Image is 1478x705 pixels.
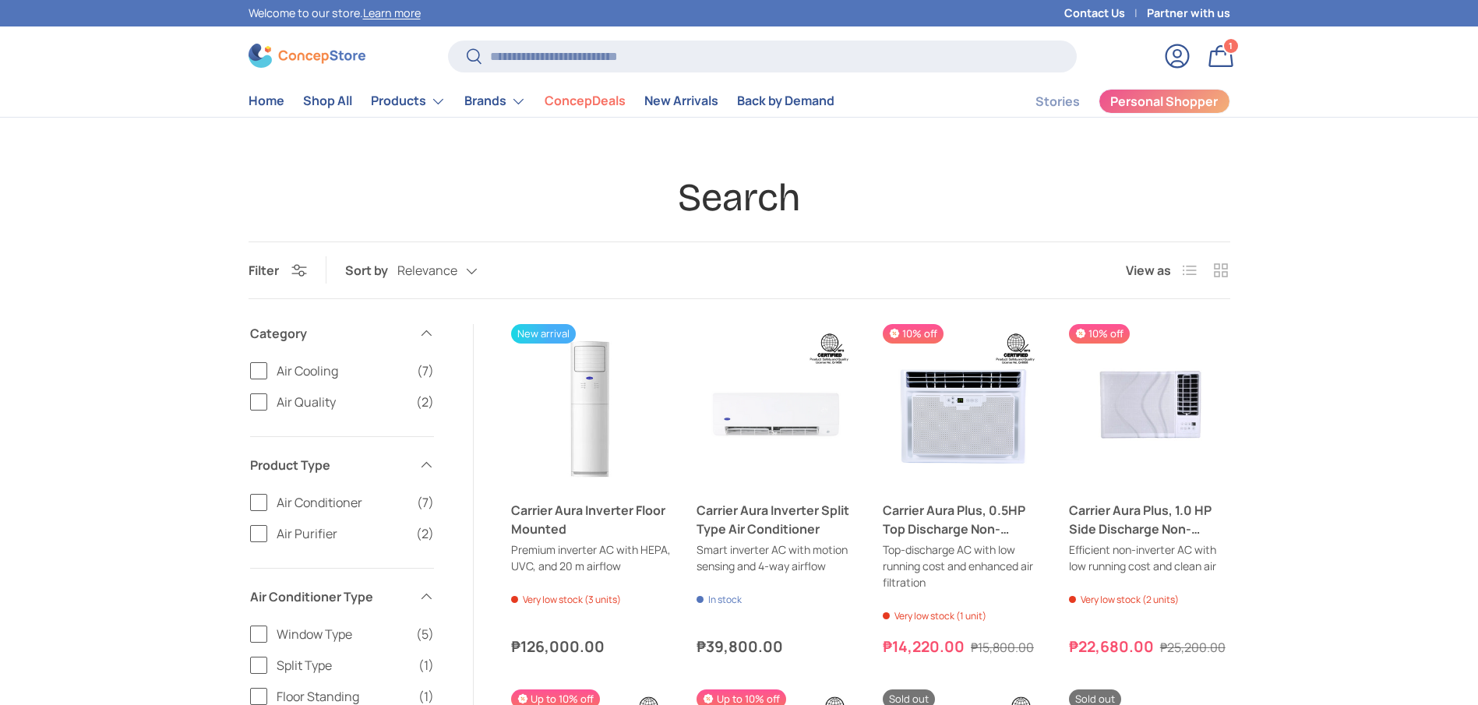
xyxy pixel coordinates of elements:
button: Filter [249,262,307,279]
a: Carrier Aura Plus, 1.0 HP Side Discharge Non-Inverter [1069,501,1230,538]
a: Carrier Aura Plus, 1.0 HP Side Discharge Non-Inverter [1069,324,1230,485]
a: Partner with us [1147,5,1230,22]
span: Air Purifier [277,524,407,543]
a: Products [371,86,446,117]
span: New arrival [511,324,576,344]
a: Personal Shopper [1099,89,1230,114]
span: Category [250,324,409,343]
a: Brands [464,86,526,117]
button: Relevance [397,257,509,284]
span: (2) [416,393,434,411]
summary: Products [362,86,455,117]
span: Filter [249,262,279,279]
span: 10% off [883,324,944,344]
a: Carrier Aura Plus, 0.5HP Top Discharge Non-Inverter [883,324,1044,485]
span: Air Conditioner Type [250,587,409,606]
img: ConcepStore [249,44,365,68]
span: (5) [416,625,434,643]
summary: Category [250,305,434,361]
span: (2) [416,524,434,543]
a: Stories [1035,86,1080,117]
a: Carrier Aura Plus, 0.5HP Top Discharge Non-Inverter [883,501,1044,538]
span: 10% off [1069,324,1130,344]
span: 1 [1229,40,1233,51]
h1: Search [249,174,1230,222]
span: Relevance [397,263,457,278]
span: Air Conditioner [277,493,407,512]
span: (7) [417,361,434,380]
a: Learn more [363,5,421,20]
summary: Air Conditioner Type [250,569,434,625]
span: (1) [418,656,434,675]
summary: Product Type [250,437,434,493]
a: Carrier Aura Inverter Floor Mounted [511,324,672,485]
a: ConcepDeals [545,86,626,116]
span: Split Type [277,656,409,675]
p: Welcome to our store. [249,5,421,22]
nav: Secondary [998,86,1230,117]
a: Home [249,86,284,116]
a: Back by Demand [737,86,834,116]
a: Carrier Aura Inverter Floor Mounted [511,501,672,538]
label: Sort by [345,261,397,280]
span: Air Quality [277,393,407,411]
span: Air Cooling [277,361,407,380]
span: Window Type [277,625,407,643]
span: (7) [417,493,434,512]
span: Personal Shopper [1110,95,1218,108]
nav: Primary [249,86,834,117]
a: New Arrivals [644,86,718,116]
a: Contact Us [1064,5,1147,22]
a: Shop All [303,86,352,116]
a: Carrier Aura Inverter Split Type Air Conditioner [697,501,858,538]
summary: Brands [455,86,535,117]
span: Product Type [250,456,409,474]
span: View as [1126,261,1171,280]
a: Carrier Aura Inverter Split Type Air Conditioner [697,324,858,485]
